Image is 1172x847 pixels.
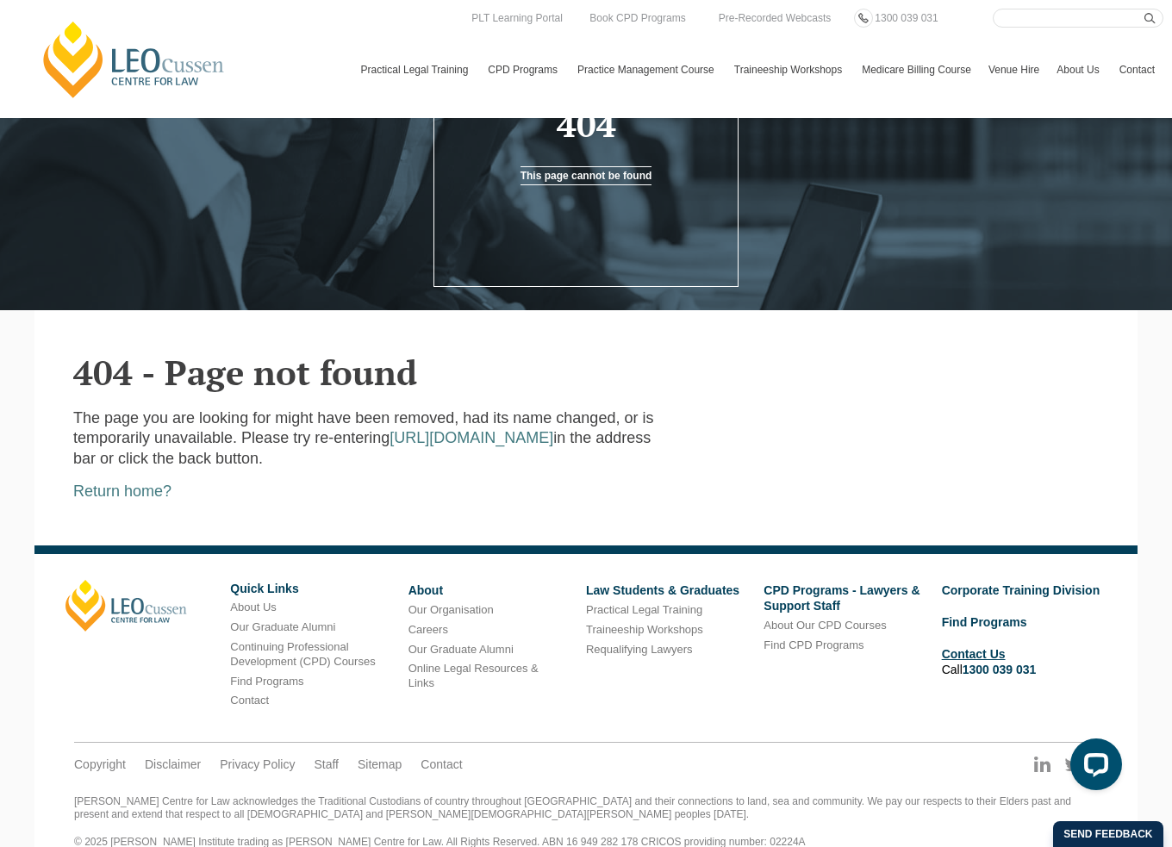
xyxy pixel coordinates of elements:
[314,757,339,772] a: Staff
[73,353,1099,391] h2: 404 - Page not found
[942,615,1027,629] a: Find Programs
[408,643,514,656] a: Our Graduate Alumni
[408,603,494,616] a: Our Organisation
[875,12,938,24] span: 1300 039 031
[764,638,863,651] a: Find CPD Programs
[942,583,1100,597] a: Corporate Training Division
[1048,45,1110,95] a: About Us
[408,623,448,636] a: Careers
[408,583,443,597] a: About
[446,105,726,143] h1: 404
[230,675,303,688] a: Find Programs
[479,45,569,95] a: CPD Programs
[1111,45,1163,95] a: Contact
[352,45,480,95] a: Practical Legal Training
[942,644,1107,680] li: Call
[220,757,295,772] a: Privacy Policy
[230,694,269,707] a: Contact
[230,640,375,668] a: Continuing Professional Development (CPD) Courses
[467,9,567,28] a: PLT Learning Portal
[569,45,726,95] a: Practice Management Course
[230,601,276,613] a: About Us
[74,757,126,772] a: Copyright
[1057,732,1129,804] iframe: LiveChat chat widget
[764,583,920,613] a: CPD Programs - Lawyers & Support Staff
[586,603,702,616] a: Practical Legal Training
[230,582,395,595] h6: Quick Links
[73,408,661,469] p: The page you are looking for might have been removed, had its name changed, or is temporarily una...
[963,663,1037,676] a: 1300 039 031
[421,757,462,772] a: Contact
[586,623,703,636] a: Traineeship Workshops
[764,619,886,632] a: About Our CPD Courses
[230,620,335,633] a: Our Graduate Alumni
[585,9,689,28] a: Book CPD Programs
[390,429,553,446] a: [URL][DOMAIN_NAME]
[714,9,836,28] a: Pre-Recorded Webcasts
[145,757,201,772] a: Disclaimer
[39,19,229,100] a: [PERSON_NAME] Centre for Law
[870,9,942,28] a: 1300 039 031
[73,483,171,500] a: Return home?
[358,757,402,772] a: Sitemap
[726,45,853,95] a: Traineeship Workshops
[65,580,187,632] a: [PERSON_NAME]
[521,166,652,185] a: This page cannot be found
[980,45,1048,95] a: Venue Hire
[586,643,693,656] a: Requalifying Lawyers
[942,647,1006,661] a: Contact Us
[408,662,539,689] a: Online Legal Resources & Links
[853,45,980,95] a: Medicare Billing Course
[586,583,739,597] a: Law Students & Graduates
